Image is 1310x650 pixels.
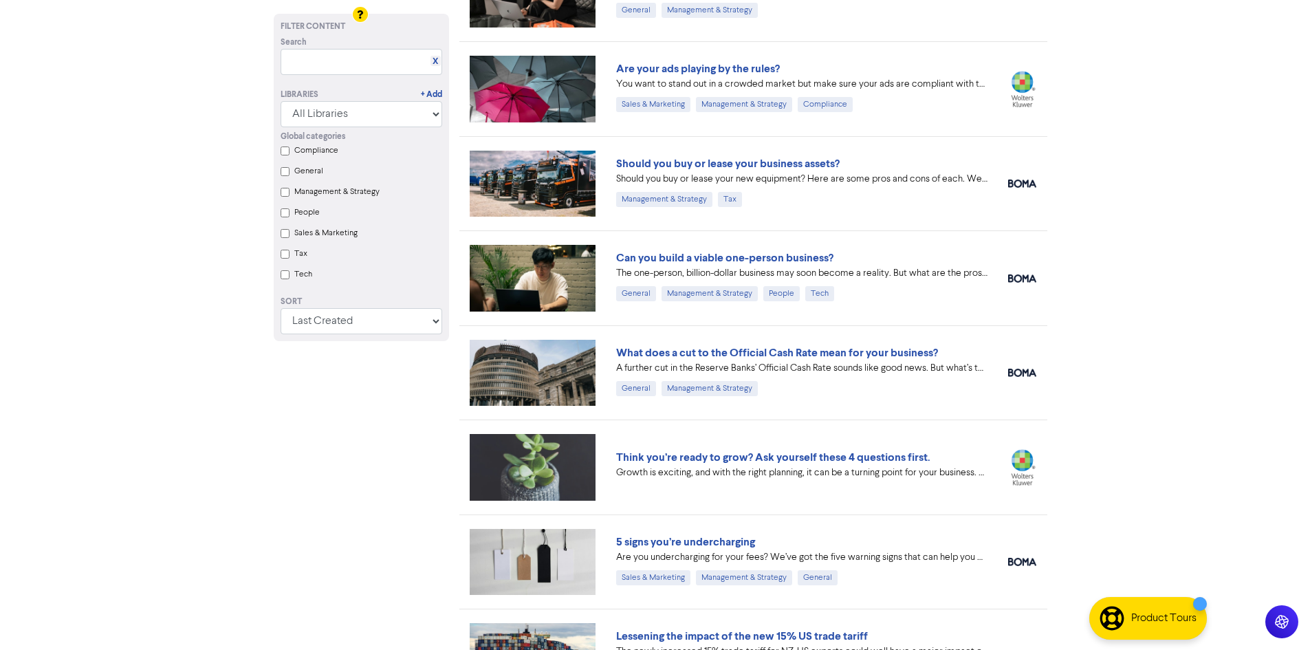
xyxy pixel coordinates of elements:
[1008,71,1036,107] img: wolters_kluwer
[616,535,755,549] a: 5 signs you’re undercharging
[294,268,312,281] label: Tech
[616,266,987,281] div: The one-person, billion-dollar business may soon become a reality. But what are the pros and cons...
[616,286,656,301] div: General
[616,550,987,565] div: Are you undercharging for your fees? We’ve got the five warning signs that can help you diagnose ...
[616,466,987,480] div: Growth is exciting, and with the right planning, it can be a turning point for your business. Her...
[616,77,987,91] div: You want to stand out in a crowded market but make sure your ads are compliant with the rules. Fi...
[718,192,742,207] div: Tax
[281,21,442,33] div: Filter Content
[696,570,792,585] div: Management & Strategy
[1008,558,1036,566] img: boma_accounting
[294,206,320,219] label: People
[616,251,833,265] a: Can you build a viable one-person business?
[798,97,853,112] div: Compliance
[696,97,792,112] div: Management & Strategy
[616,3,656,18] div: General
[662,3,758,18] div: Management & Strategy
[1241,584,1310,650] iframe: Chat Widget
[1008,274,1036,283] img: boma
[294,165,323,177] label: General
[281,89,318,101] div: Libraries
[616,157,840,171] a: Should you buy or lease your business assets?
[616,346,938,360] a: What does a cut to the Official Cash Rate mean for your business?
[281,131,442,143] div: Global categories
[805,286,834,301] div: Tech
[281,296,442,308] div: Sort
[616,451,930,464] a: Think you’re ready to grow? Ask yourself these 4 questions first.
[616,629,868,643] a: Lessening the impact of the new 15% US trade tariff
[433,56,438,67] a: X
[616,192,712,207] div: Management & Strategy
[294,144,338,157] label: Compliance
[421,89,442,101] a: + Add
[616,381,656,396] div: General
[1008,180,1036,188] img: boma_accounting
[763,286,800,301] div: People
[294,186,380,198] label: Management & Strategy
[616,570,690,585] div: Sales & Marketing
[662,286,758,301] div: Management & Strategy
[1008,449,1036,486] img: wolters_kluwer
[281,36,307,49] span: Search
[1008,369,1036,377] img: boma
[294,248,307,260] label: Tax
[616,172,987,186] div: Should you buy or lease your new equipment? Here are some pros and cons of each. We also can revi...
[798,570,838,585] div: General
[616,361,987,376] div: A further cut in the Reserve Banks’ Official Cash Rate sounds like good news. But what’s the real...
[662,381,758,396] div: Management & Strategy
[616,97,690,112] div: Sales & Marketing
[616,62,780,76] a: Are your ads playing by the rules?
[294,227,358,239] label: Sales & Marketing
